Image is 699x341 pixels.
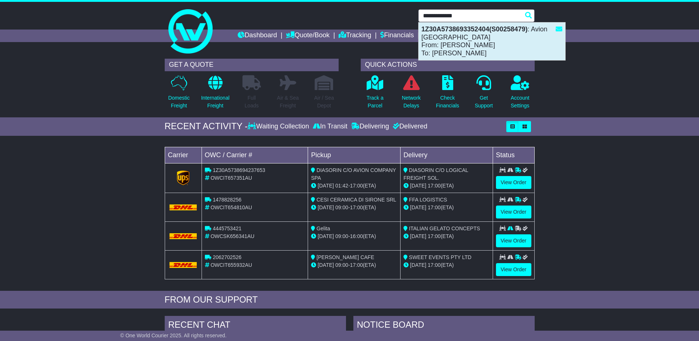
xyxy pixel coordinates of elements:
span: Gelita [317,225,330,231]
span: [DATE] [410,204,426,210]
a: DomesticFreight [168,75,190,114]
p: Air & Sea Freight [277,94,299,110]
span: OWCIT655932AU [210,262,252,268]
a: Tracking [339,30,371,42]
div: Delivering [349,123,391,131]
img: GetCarrierServiceLogo [177,170,189,185]
a: CheckFinancials [436,75,459,114]
p: Account Settings [511,94,530,110]
td: Delivery [400,147,493,163]
div: Waiting Collection [248,123,311,131]
p: Check Financials [436,94,459,110]
a: View Order [496,176,531,189]
span: 17:00 [350,204,363,210]
p: Track a Parcel [367,94,384,110]
a: Dashboard [238,30,277,42]
span: FFA LOGISTICS [409,197,447,203]
div: NOTICE BOARD [353,316,535,336]
span: © One World Courier 2025. All rights reserved. [120,333,227,338]
span: 16:00 [350,233,363,239]
div: (ETA) [403,261,490,269]
a: Financials [380,30,414,42]
a: View Order [496,234,531,247]
span: OWCIT654810AU [210,204,252,210]
span: 17:00 [350,262,363,268]
span: OWCIT657351AU [210,175,252,181]
strong: 1Z30A5738693352404(S00258479) [422,25,528,33]
td: OWC / Carrier # [202,147,308,163]
span: OWCSK656341AU [210,233,254,239]
div: (ETA) [403,182,490,190]
span: 09:00 [335,233,348,239]
div: : Avion [GEOGRAPHIC_DATA] From: [PERSON_NAME] To: [PERSON_NAME] [419,23,565,60]
div: RECENT ACTIVITY - [165,121,248,132]
div: (ETA) [403,204,490,211]
a: View Order [496,263,531,276]
p: Get Support [475,94,493,110]
span: 17:00 [428,233,441,239]
p: Domestic Freight [168,94,189,110]
span: [DATE] [318,233,334,239]
span: 17:00 [350,183,363,189]
span: [DATE] [318,183,334,189]
span: 01:42 [335,183,348,189]
div: (ETA) [403,232,490,240]
div: In Transit [311,123,349,131]
span: 09:00 [335,262,348,268]
p: Full Loads [242,94,261,110]
div: QUICK ACTIONS [361,59,535,71]
td: Carrier [165,147,202,163]
div: - (ETA) [311,204,397,211]
span: 1478828256 [213,197,241,203]
div: - (ETA) [311,182,397,190]
span: DIASORIN C/O LOGICAL FREIGHT SOL. [403,167,468,181]
td: Status [493,147,534,163]
a: GetSupport [474,75,493,114]
span: [DATE] [318,262,334,268]
a: Track aParcel [366,75,384,114]
a: Quote/Book [286,30,329,42]
p: Air / Sea Depot [314,94,334,110]
span: [PERSON_NAME] CAFE [317,254,374,260]
span: [DATE] [318,204,334,210]
span: 17:00 [428,204,441,210]
span: 1Z30A5738694237653 [213,167,265,173]
span: 17:00 [428,183,441,189]
span: SWEET EVENTS PTY LTD [409,254,472,260]
span: CESI CERAMICA DI SIRONE SRL [317,197,396,203]
img: DHL.png [169,204,197,210]
div: RECENT CHAT [165,316,346,336]
div: Delivered [391,123,427,131]
span: [DATE] [410,262,426,268]
span: 17:00 [428,262,441,268]
a: NetworkDelays [401,75,421,114]
a: AccountSettings [510,75,530,114]
div: FROM OUR SUPPORT [165,294,535,305]
td: Pickup [308,147,401,163]
p: Network Delays [402,94,420,110]
span: 4445753421 [213,225,241,231]
span: [DATE] [410,233,426,239]
span: ITALIAN GELATO CONCEPTS [409,225,480,231]
p: International Freight [201,94,230,110]
span: [DATE] [410,183,426,189]
img: DHL.png [169,233,197,239]
div: GET A QUOTE [165,59,339,71]
a: InternationalFreight [201,75,230,114]
div: - (ETA) [311,232,397,240]
span: 2062702526 [213,254,241,260]
img: DHL.png [169,262,197,268]
a: View Order [496,206,531,218]
div: - (ETA) [311,261,397,269]
span: DIASORIN C/O AVION COMPANY SPA [311,167,396,181]
span: 09:00 [335,204,348,210]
